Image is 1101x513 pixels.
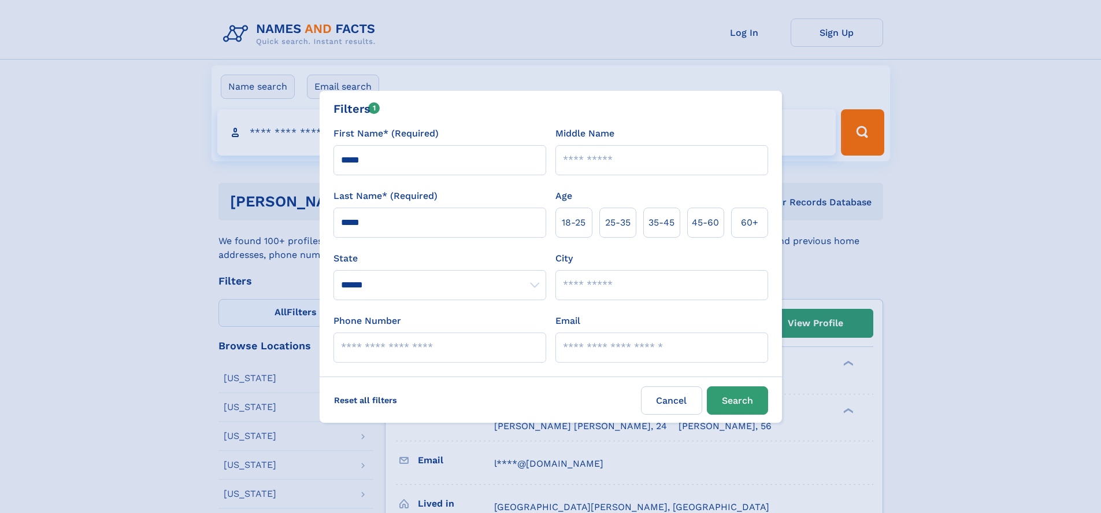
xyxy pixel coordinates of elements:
label: Cancel [641,386,702,415]
label: Email [555,314,580,328]
label: Reset all filters [327,386,405,414]
span: 25‑35 [605,216,631,230]
label: Middle Name [555,127,614,141]
label: Phone Number [333,314,401,328]
div: Filters [333,100,380,117]
button: Search [707,386,768,415]
span: 18‑25 [562,216,585,230]
label: First Name* (Required) [333,127,439,141]
span: 45‑60 [692,216,719,230]
label: State [333,252,546,265]
label: City [555,252,573,265]
label: Last Name* (Required) [333,189,438,203]
span: 60+ [741,216,758,230]
label: Age [555,189,572,203]
span: 35‑45 [648,216,674,230]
